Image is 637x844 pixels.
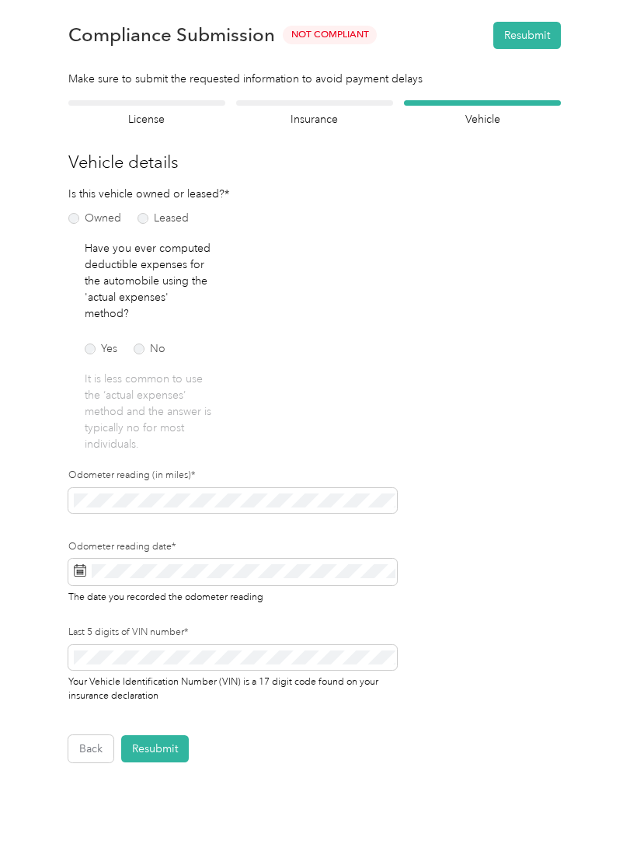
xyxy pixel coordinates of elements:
[283,26,377,44] span: Not Compliant
[68,24,275,46] h1: Compliance Submission
[137,213,189,224] label: Leased
[68,735,113,762] button: Back
[68,626,397,640] label: Last 5 digits of VIN number*
[68,540,397,554] label: Odometer reading date*
[85,240,213,322] p: Have you ever computed deductible expenses for the automobile using the 'actual expenses' method?
[493,22,561,49] button: Resubmit
[68,186,176,202] p: Is this vehicle owned or leased?*
[68,213,121,224] label: Owned
[68,149,561,175] h3: Vehicle details
[85,371,213,452] p: It is less common to use the ‘actual expenses’ method and the answer is typically no for most ind...
[236,111,393,127] h4: Insurance
[68,588,263,603] span: The date you recorded the odometer reading
[68,71,561,87] div: Make sure to submit the requested information to avoid payment delays
[85,344,117,354] label: Yes
[404,111,561,127] h4: Vehicle
[68,673,378,701] span: Your Vehicle Identification Number (VIN) is a 17 digit code found on your insurance declaration
[68,469,397,483] label: Odometer reading (in miles)*
[134,344,165,354] label: No
[68,111,225,127] h4: License
[550,757,637,844] iframe: Everlance-gr Chat Button Frame
[121,735,189,762] button: Resubmit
